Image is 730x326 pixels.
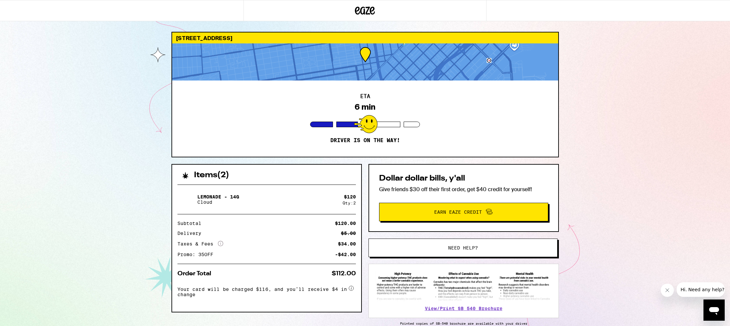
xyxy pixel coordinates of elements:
img: Lemonade - 14g [177,190,196,209]
div: $5.00 [341,231,356,236]
iframe: Button to launch messaging window [703,299,725,321]
h2: ETA [360,94,370,99]
p: Give friends $30 off their first order, get $40 credit for yourself! [379,186,548,193]
p: Driver is on the way! [330,137,400,144]
div: Order Total [177,271,216,277]
div: -$42.00 [335,252,356,257]
button: Need help? [368,239,558,257]
div: $ 120 [344,194,356,199]
div: $120.00 [335,221,356,226]
div: Taxes & Fees [177,241,223,247]
button: Earn Eaze Credit [379,203,548,221]
div: $34.00 [338,242,356,246]
div: [STREET_ADDRESS] [172,32,558,43]
a: View/Print SB 540 Brochure [425,306,502,311]
div: 6 min [355,102,375,112]
h2: Items ( 2 ) [194,171,229,179]
div: Subtotal [177,221,206,226]
h2: Dollar dollar bills, y'all [379,175,548,183]
iframe: Message from company [677,282,725,297]
div: Qty: 2 [343,201,356,205]
iframe: Close message [661,284,674,297]
span: Earn Eaze Credit [434,210,482,214]
div: $112.00 [332,271,356,277]
p: Printed copies of SB-540 brochure are available with your driver [368,321,559,325]
div: Delivery [177,231,206,236]
img: SB 540 Brochure preview [375,271,552,301]
p: Lemonade - 14g [197,194,239,199]
p: Cloud [197,199,239,205]
div: Promo: 35OFF [177,252,218,257]
span: Need help? [448,245,478,250]
span: Your card will be charged $116, and you’ll receive $4 in change [177,284,347,297]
